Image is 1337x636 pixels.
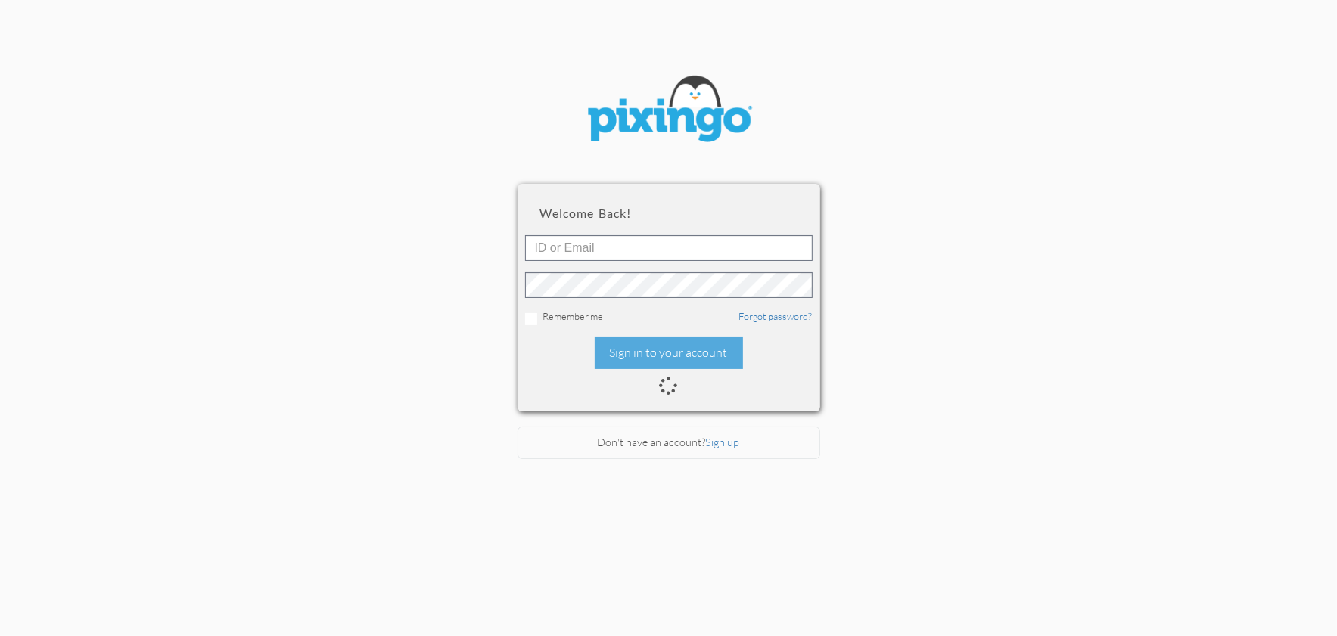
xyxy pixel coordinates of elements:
[706,436,740,448] a: Sign up
[578,68,760,154] img: pixingo logo
[518,427,820,459] div: Don't have an account?
[525,309,813,325] div: Remember me
[525,235,813,261] input: ID or Email
[540,206,798,220] h2: Welcome back!
[739,310,813,322] a: Forgot password?
[595,337,743,369] div: Sign in to your account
